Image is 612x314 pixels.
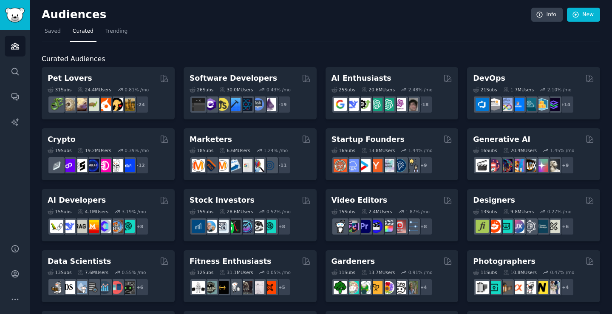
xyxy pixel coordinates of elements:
div: 30.0M Users [219,87,253,93]
img: personaltraining [263,281,276,294]
img: vegetablegardening [334,281,347,294]
img: azuredevops [476,98,489,111]
img: MachineLearning [50,281,63,294]
a: Trending [102,25,130,42]
div: + 12 [131,156,149,174]
img: AskComputerScience [251,98,264,111]
div: 10.8M Users [503,269,537,275]
img: web3 [86,159,99,172]
img: dogbreed [122,98,135,111]
img: 0xPolygon [62,159,75,172]
div: + 9 [556,156,574,174]
img: AnalogCommunity [499,281,513,294]
img: ArtificalIntelligence [405,98,418,111]
img: DreamBooth [547,159,560,172]
img: LangChain [50,220,63,233]
div: + 18 [415,96,433,113]
div: 2.10 % /mo [547,87,572,93]
div: + 5 [273,278,291,296]
h2: Crypto [48,134,76,145]
div: + 9 [415,156,433,174]
div: + 4 [556,278,574,296]
img: swingtrading [251,220,264,233]
img: GYM [192,281,205,294]
div: 13.8M Users [361,147,395,153]
img: UX_Design [547,220,560,233]
img: GoogleGeminiAI [334,98,347,111]
div: 13 Sub s [473,209,497,215]
div: 12 Sub s [190,269,213,275]
img: turtle [86,98,99,111]
h2: Marketers [190,134,232,145]
div: 19.2M Users [77,147,111,153]
img: DeepSeek [62,220,75,233]
img: premiere [357,220,371,233]
img: SaaS [346,159,359,172]
a: Saved [42,25,64,42]
img: fitness30plus [239,281,252,294]
img: content_marketing [192,159,205,172]
h2: DevOps [473,73,505,84]
img: iOSProgramming [227,98,241,111]
img: SavageGarden [357,281,371,294]
img: userexperience [523,220,536,233]
div: 20.6M Users [361,87,395,93]
img: defi_ [122,159,135,172]
img: canon [523,281,536,294]
img: ballpython [62,98,75,111]
div: 21 Sub s [473,87,497,93]
img: EntrepreneurRideAlong [334,159,347,172]
img: aivideo [476,159,489,172]
div: + 6 [556,218,574,235]
div: 20.4M Users [503,147,537,153]
img: ValueInvesting [204,220,217,233]
img: chatgpt_promptDesign [369,98,382,111]
img: succulents [346,281,359,294]
div: 15 Sub s [48,209,71,215]
img: ycombinator [369,159,382,172]
img: dalle2 [487,159,501,172]
img: starryai [535,159,548,172]
img: defiblockchain [98,159,111,172]
img: FluxAI [523,159,536,172]
img: sdforall [511,159,524,172]
div: 31.1M Users [219,269,253,275]
img: dataengineering [86,281,99,294]
div: + 24 [131,96,149,113]
img: leopardgeckos [74,98,87,111]
img: Forex [215,220,229,233]
img: learnjavascript [215,98,229,111]
div: + 6 [131,278,149,296]
img: technicalanalysis [263,220,276,233]
a: New [567,8,600,22]
div: 31 Sub s [48,87,71,93]
img: GymMotivation [204,281,217,294]
img: csharp [204,98,217,111]
div: 0.91 % /mo [408,269,433,275]
div: + 8 [273,218,291,235]
img: software [192,98,205,111]
div: 11 Sub s [473,269,497,275]
img: StocksAndTrading [239,220,252,233]
div: 0.47 % /mo [550,269,574,275]
div: + 4 [415,278,433,296]
div: 0.39 % /mo [125,147,149,153]
div: 6.6M Users [219,147,250,153]
div: 4.1M Users [77,209,108,215]
img: GardeningUK [369,281,382,294]
div: 2.48 % /mo [408,87,433,93]
div: 0.81 % /mo [125,87,149,93]
h2: Video Editors [331,195,388,206]
span: Curated Audiences [42,54,105,65]
img: Trading [227,220,241,233]
img: UXDesign [511,220,524,233]
div: 15 Sub s [190,209,213,215]
span: Saved [45,28,61,35]
h2: Pet Lovers [48,73,92,84]
h2: Data Scientists [48,256,111,267]
img: DevOpsLinks [511,98,524,111]
div: 1.87 % /mo [405,209,430,215]
img: OpenAIDev [393,98,406,111]
img: flowers [381,281,394,294]
h2: AI Enthusiasts [331,73,391,84]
